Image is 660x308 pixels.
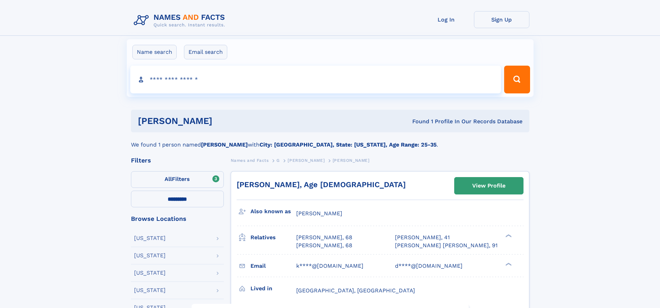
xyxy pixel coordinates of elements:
h3: Relatives [250,232,296,243]
label: Email search [184,45,227,59]
a: [PERSON_NAME] [PERSON_NAME], 91 [395,242,498,249]
button: Search Button [504,66,530,93]
a: Names and Facts [231,156,269,165]
span: G [276,158,280,163]
span: [GEOGRAPHIC_DATA], [GEOGRAPHIC_DATA] [296,287,415,294]
div: [US_STATE] [134,288,166,293]
div: [US_STATE] [134,253,166,258]
a: [PERSON_NAME] [288,156,325,165]
a: G [276,156,280,165]
label: Filters [131,171,224,188]
div: We found 1 person named with . [131,132,529,149]
div: ❯ [504,234,512,238]
a: [PERSON_NAME], Age [DEMOGRAPHIC_DATA] [237,180,406,189]
a: View Profile [455,177,523,194]
div: [US_STATE] [134,270,166,276]
div: Filters [131,157,224,164]
div: ❯ [504,262,512,266]
h3: Lived in [250,283,296,294]
span: All [165,176,172,182]
b: [PERSON_NAME] [201,141,248,148]
h3: Email [250,260,296,272]
b: City: [GEOGRAPHIC_DATA], State: [US_STATE], Age Range: 25-35 [259,141,437,148]
input: search input [130,66,501,93]
a: [PERSON_NAME], 68 [296,234,352,241]
a: Log In [419,11,474,28]
div: View Profile [472,178,505,194]
a: Sign Up [474,11,529,28]
div: Browse Locations [131,216,224,222]
label: Name search [132,45,177,59]
span: [PERSON_NAME] [333,158,370,163]
a: [PERSON_NAME], 41 [395,234,450,241]
img: Logo Names and Facts [131,11,231,30]
div: Found 1 Profile In Our Records Database [312,118,522,125]
div: [US_STATE] [134,235,166,241]
span: [PERSON_NAME] [296,210,342,217]
h1: [PERSON_NAME] [138,117,313,125]
h3: Also known as [250,206,296,217]
span: [PERSON_NAME] [288,158,325,163]
a: [PERSON_NAME], 68 [296,242,352,249]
